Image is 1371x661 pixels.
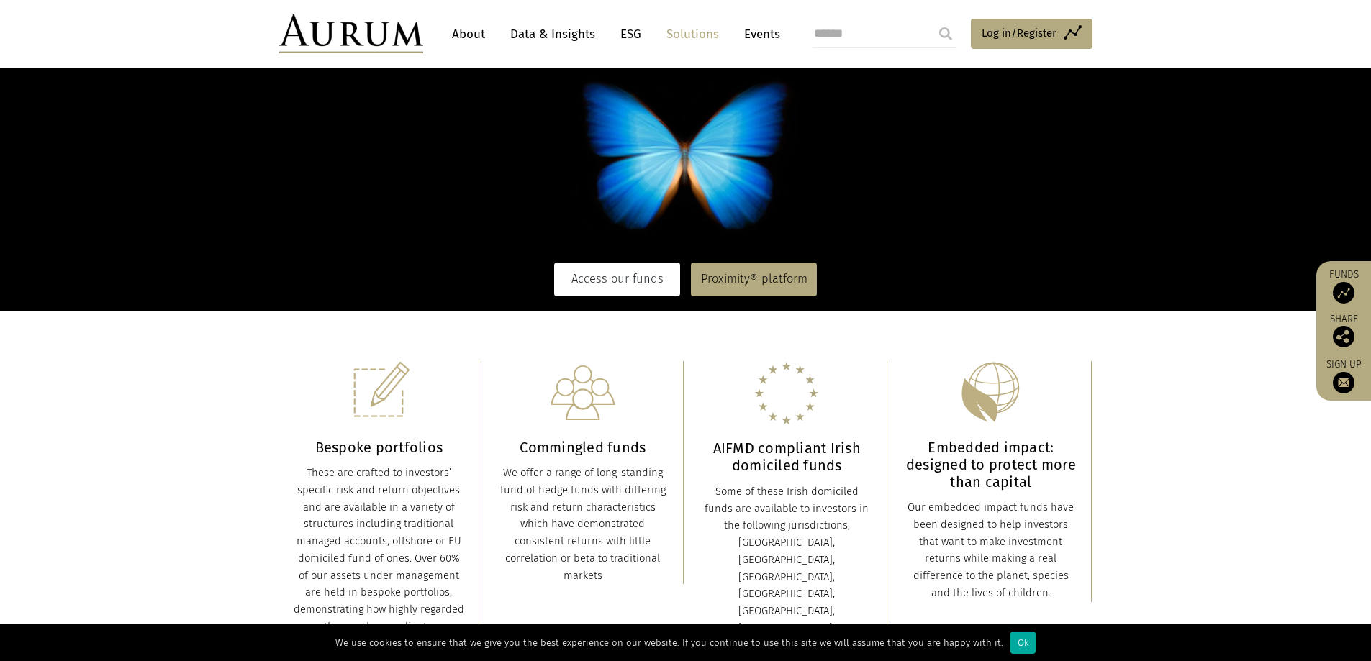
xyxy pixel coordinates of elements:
div: These are crafted to investors’ specific risk and return objectives and are available in a variet... [294,465,465,636]
a: Funds [1324,268,1364,304]
a: Events [737,21,780,47]
div: Ok [1010,632,1036,654]
img: Sign up to our newsletter [1333,372,1354,393]
h3: Bespoke portfolios [294,439,465,456]
h3: AIFMD compliant Irish domiciled funds [702,439,873,474]
img: Access Funds [1333,282,1354,304]
a: Data & Insights [503,21,602,47]
img: Aurum [279,14,423,53]
div: Share [1324,314,1364,347]
a: Access our funds [554,263,680,296]
a: ESG [613,21,648,47]
h3: Embedded impact: designed to protect more than capital [905,439,1077,491]
input: Submit [931,19,960,48]
div: Our embedded impact funds have been designed to help investors that want to make investment retur... [905,499,1077,602]
div: We offer a range of long-standing fund of hedge funds with differing risk and return characterist... [497,465,669,584]
a: Log in/Register [971,19,1092,49]
h3: Commingled funds [497,439,669,456]
img: Share this post [1333,326,1354,347]
a: Proximity® platform [691,263,817,296]
a: Sign up [1324,358,1364,393]
span: Log in/Register [982,24,1056,42]
a: Solutions [659,21,726,47]
a: About [445,21,492,47]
